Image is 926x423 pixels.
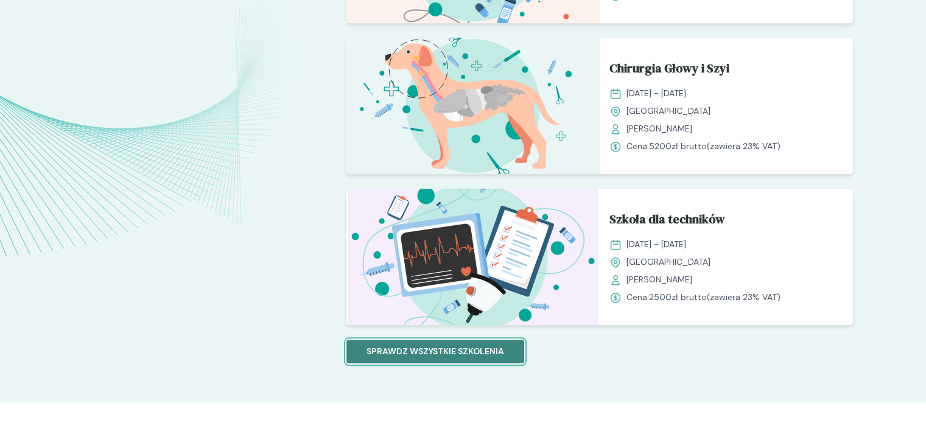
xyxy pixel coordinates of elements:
a: Szkoła dla techników [609,210,843,233]
img: ZqFXfB5LeNNTxeHy_ChiruGS_T.svg [346,38,600,174]
span: 2500 zł brutto [649,292,707,302]
a: Chirurgia Głowy i Szyi [609,59,843,82]
span: 5200 zł brutto [649,141,707,152]
p: Sprawdz wszystkie szkolenia [367,345,504,358]
span: [GEOGRAPHIC_DATA] [626,256,710,268]
span: Cena: (zawiera 23% VAT) [626,140,780,153]
button: Sprawdz wszystkie szkolenia [346,340,524,363]
span: Szkoła dla techników [609,210,725,233]
span: [DATE] - [DATE] [626,238,686,251]
span: [DATE] - [DATE] [626,87,686,100]
span: [GEOGRAPHIC_DATA] [626,105,710,117]
span: Cena: (zawiera 23% VAT) [626,291,780,304]
img: Z2B_FZbqstJ98k08_Technicy_T.svg [346,189,600,325]
a: Sprawdz wszystkie szkolenia [346,344,524,357]
span: Chirurgia Głowy i Szyi [609,59,729,82]
span: [PERSON_NAME] [626,273,692,286]
span: [PERSON_NAME] [626,122,692,135]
